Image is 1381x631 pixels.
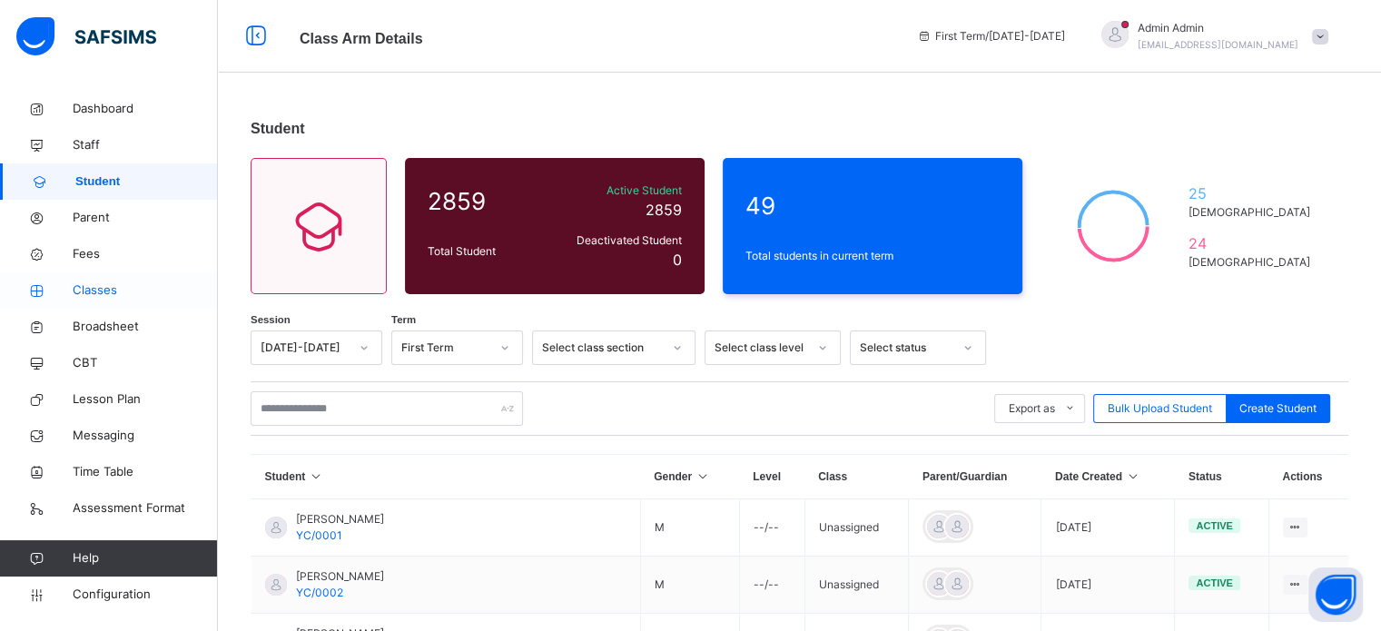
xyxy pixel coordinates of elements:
span: Broadsheet [73,318,218,336]
div: Select class level [715,340,807,356]
span: session/term information [917,28,1065,44]
span: Classes [73,281,218,300]
td: M [640,499,739,557]
span: Active Student [553,182,682,199]
span: Admin Admin [1138,20,1298,36]
td: M [640,557,739,614]
th: Status [1175,455,1268,499]
div: Select status [860,340,952,356]
span: 49 [745,188,1000,223]
div: First Term [401,340,489,356]
i: Sort in Ascending Order [309,470,324,483]
span: Dashboard [73,100,218,118]
button: Open asap [1308,567,1363,622]
th: Student [252,455,641,499]
span: Configuration [73,586,217,604]
span: Student [251,121,305,136]
td: [DATE] [1041,499,1175,557]
span: 0 [673,251,682,269]
span: Time Table [73,463,218,481]
th: Parent/Guardian [909,455,1041,499]
th: Level [739,455,804,499]
td: --/-- [739,557,804,614]
span: Assessment Format [73,499,218,518]
span: Create Student [1239,400,1317,417]
td: Unassigned [804,499,909,557]
div: AdminAdmin [1083,20,1337,53]
div: Select class section [542,340,662,356]
span: Parent [73,209,218,227]
td: --/-- [739,499,804,557]
i: Sort in Ascending Order [695,470,710,483]
img: safsims [16,17,156,55]
span: Staff [73,136,218,154]
th: Gender [640,455,739,499]
span: Export as [1009,400,1055,417]
span: Help [73,549,217,567]
span: Messaging [73,427,218,445]
th: Date Created [1041,455,1175,499]
span: Lesson Plan [73,390,218,409]
span: [EMAIL_ADDRESS][DOMAIN_NAME] [1138,39,1298,50]
span: Fees [73,245,218,263]
span: Total students in current term [745,248,1000,264]
span: CBT [73,354,218,372]
span: [PERSON_NAME] [296,511,384,527]
span: 24 [1188,232,1317,254]
span: [PERSON_NAME] [296,568,384,585]
span: Student [75,173,218,191]
span: Session [251,312,291,328]
th: Actions [1268,455,1348,499]
span: active [1196,577,1232,588]
div: Total Student [423,239,548,264]
span: active [1196,520,1232,531]
span: YC/0001 [296,528,342,542]
span: Term [391,312,416,328]
span: [DEMOGRAPHIC_DATA] [1188,204,1317,221]
th: Class [804,455,909,499]
span: [DEMOGRAPHIC_DATA] [1188,254,1317,271]
span: 2859 [428,183,544,219]
span: Bulk Upload Student [1108,400,1212,417]
span: 25 [1188,182,1317,204]
td: Unassigned [804,557,909,614]
span: YC/0002 [296,586,343,599]
span: Class Arm Details [300,31,422,46]
div: [DATE]-[DATE] [261,340,349,356]
td: [DATE] [1041,557,1175,614]
span: 2859 [646,201,682,219]
i: Sort in Ascending Order [1125,470,1140,483]
span: Deactivated Student [553,232,682,249]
